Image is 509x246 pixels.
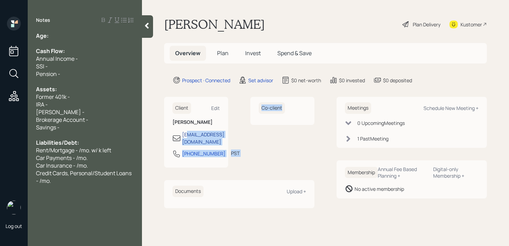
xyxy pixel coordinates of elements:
div: 1 Past Meeting [357,135,389,142]
div: Annual Fee Based Planning + [378,166,428,179]
span: Overview [175,49,200,57]
div: Edit [211,105,220,111]
h6: Client [172,102,191,114]
div: Log out [6,223,22,229]
span: SSI - [36,62,48,70]
div: Upload + [287,188,306,195]
h6: Documents [172,186,204,197]
div: $0 net-worth [291,77,321,84]
span: Savings - [36,124,60,131]
div: $0 deposited [383,77,412,84]
div: Prospect · Connected [182,77,230,84]
h6: Membership [345,167,378,178]
span: Plan [217,49,229,57]
div: Plan Delivery [413,21,440,28]
div: $0 invested [339,77,365,84]
span: Brokerage Account - [36,116,88,124]
span: [PERSON_NAME] - [36,108,84,116]
span: IRA - [36,101,48,108]
div: Schedule New Meeting + [423,105,479,111]
h6: Meetings [345,102,371,114]
h6: Co-client [259,102,285,114]
div: Set advisor [248,77,273,84]
span: Liabilities/Debt: [36,139,79,146]
div: [PHONE_NUMBER] [182,150,225,157]
span: Spend & Save [277,49,312,57]
span: Cash Flow: [36,47,65,55]
img: retirable_logo.png [7,201,21,214]
div: [EMAIL_ADDRESS][DOMAIN_NAME] [182,131,224,145]
span: Age: [36,32,48,40]
div: Kustomer [461,21,482,28]
div: Digital-only Membership + [433,166,479,179]
span: Assets: [36,85,57,93]
label: Notes [36,17,50,24]
span: Annual Income - [36,55,78,62]
span: Former 401k - [36,93,70,101]
span: Car Insurance - /mo. [36,162,88,169]
span: Invest [245,49,261,57]
div: 0 Upcoming Meeting s [357,119,405,127]
div: PST [231,150,240,157]
h1: [PERSON_NAME] [164,17,265,32]
span: Credit Cards, Personal/Student Loans - /mo. [36,169,133,185]
div: No active membership [355,185,404,193]
h6: [PERSON_NAME] [172,119,220,125]
span: Car Payments - /mo. [36,154,88,162]
span: Pension - [36,70,60,78]
span: Rent/Mortgage - /mo. w/ k left [36,146,111,154]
